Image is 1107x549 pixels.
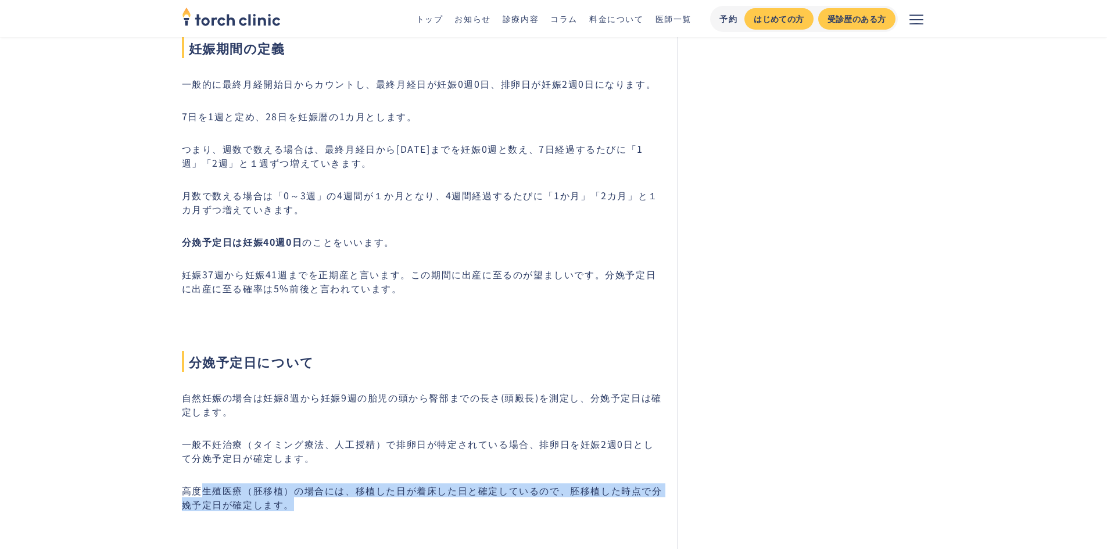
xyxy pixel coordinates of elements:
p: 自然妊娠の場合は妊娠8週から妊娠9週の胎児の頭から臀部までの長さ(頭殿長)を測定し、分娩予定日は確定します。 [182,390,664,418]
p: つまり、週数で数える場合は、最終月経日から[DATE]までを妊娠0週と数え、7日経過するたびに「1週」「2週」と１週ずつ増えていきます。 [182,142,664,170]
div: はじめての方 [754,13,804,25]
p: 妊娠37週から妊娠41週までを正期産と言います。この期間に出産に至るのが望ましいです。分娩予定日に出産に至る確率は5%前後と言われています。 [182,267,664,295]
p: 高度生殖医療（胚移植）の場合には、移植した日が着床した日と確定しているので、胚移植した時点で分娩予定日が確定します。 [182,483,664,511]
span: 妊娠期間の定義 [182,37,664,58]
span: 分娩予定日について [182,351,664,372]
div: 予約 [719,13,737,25]
img: torch clinic [182,3,281,29]
p: 7日を1週と定め、28日を妊娠暦の1カ月とします。 [182,109,664,123]
p: のことをいいます。 [182,235,664,249]
strong: 分娩予定日は妊娠40週0日 [182,235,303,249]
a: 診療内容 [503,13,539,24]
a: 受診歴のある方 [818,8,895,30]
a: home [182,8,281,29]
a: 医師一覧 [655,13,692,24]
p: 一般不妊治療（タイミング療法、人工授精）で排卵日が特定されている場合、排卵日を妊娠2週0日として分娩予定日が確定します。 [182,437,664,465]
a: コラム [550,13,578,24]
a: 料金について [589,13,644,24]
a: トップ [416,13,443,24]
p: 月数で数える場合は「0～3週」の4週間が１か月となり、4週間経過するたびに「1か月」「2カ月」と１カ月ずつ増えていきます。 [182,188,664,216]
a: お知らせ [454,13,490,24]
a: はじめての方 [744,8,813,30]
p: 一般的に最終月経開始日からカウントし、最終月経日が妊娠0週0日、排卵日が妊娠2週0日になります。 [182,77,664,91]
div: 受診歴のある方 [827,13,886,25]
